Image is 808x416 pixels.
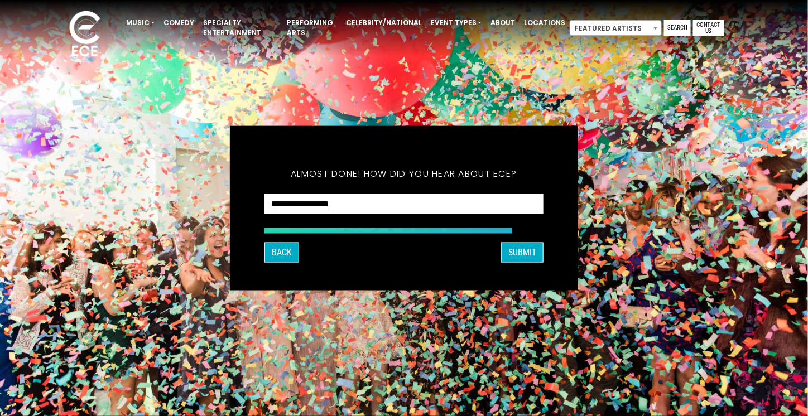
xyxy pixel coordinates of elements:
[122,13,159,32] a: Music
[342,13,426,32] a: Celebrity/National
[159,13,199,32] a: Comedy
[264,242,299,262] button: Back
[664,20,691,36] a: Search
[486,13,520,32] a: About
[264,194,544,215] select: How did you hear about ECE
[570,21,661,36] span: Featured Artists
[520,13,570,32] a: Locations
[282,13,342,42] a: Performing Arts
[57,8,113,62] img: ece_new_logo_whitev2-1.png
[501,242,544,262] button: SUBMIT
[570,20,662,36] span: Featured Artists
[693,20,724,36] a: Contact Us
[199,13,282,42] a: Specialty Entertainment
[264,154,544,194] h5: Almost done! How did you hear about ECE?
[426,13,486,32] a: Event Types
